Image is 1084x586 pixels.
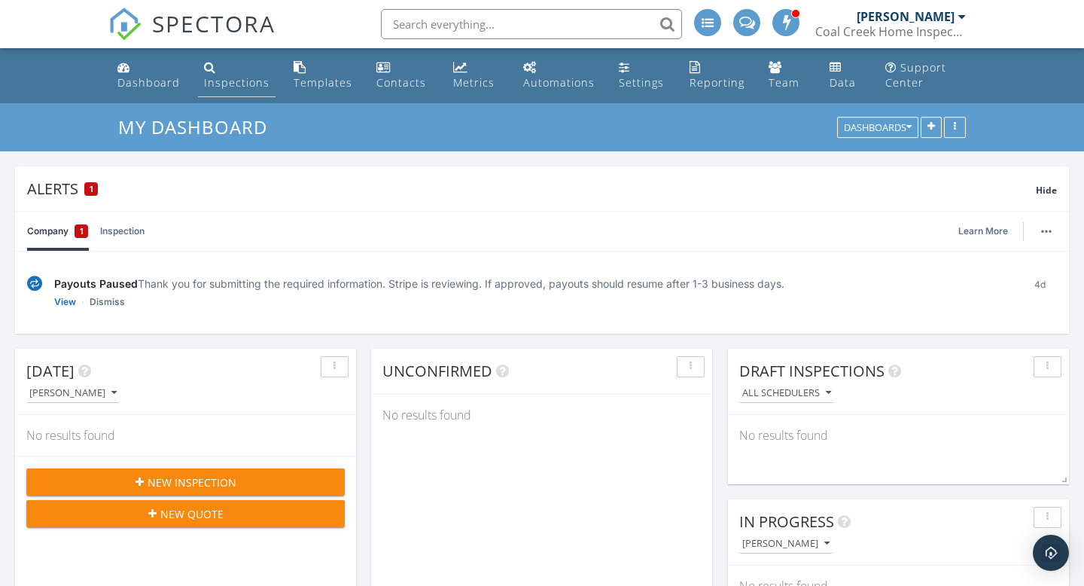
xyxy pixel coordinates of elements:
[27,276,42,291] img: under-review-2fe708636b114a7f4b8d.svg
[1033,535,1069,571] div: Open Intercom Messenger
[837,118,918,139] button: Dashboards
[830,75,856,90] div: Data
[742,388,831,398] div: All schedulers
[815,24,966,39] div: Coal Creek Home Inspections
[453,75,495,90] div: Metrics
[739,534,833,554] button: [PERSON_NAME]
[148,475,236,490] span: New Inspection
[108,20,276,52] a: SPECTORA
[26,383,120,404] button: [PERSON_NAME]
[26,500,345,527] button: New Quote
[118,114,280,139] a: My Dashboard
[370,54,435,97] a: Contacts
[1041,230,1052,233] img: ellipsis-632cfdd7c38ec3a7d453.svg
[294,75,352,90] div: Templates
[54,277,138,290] span: Payouts Paused
[1036,184,1057,197] span: Hide
[739,361,885,381] span: Draft Inspections
[517,54,601,97] a: Automations (Advanced)
[824,54,867,97] a: Data
[447,54,505,97] a: Metrics
[152,8,276,39] span: SPECTORA
[739,383,834,404] button: All schedulers
[90,295,125,310] a: Dismiss
[198,54,276,97] a: Inspections
[382,361,492,381] span: Unconfirmed
[857,9,955,24] div: [PERSON_NAME]
[80,224,84,239] span: 1
[523,75,595,90] div: Automations
[376,75,426,90] div: Contacts
[27,212,88,251] a: Company
[29,388,117,398] div: [PERSON_NAME]
[879,54,973,97] a: Support Center
[288,54,358,97] a: Templates
[381,9,682,39] input: Search everything...
[728,415,1069,456] div: No results found
[763,54,811,97] a: Team
[885,60,946,90] div: Support Center
[739,511,834,532] span: In Progress
[619,75,664,90] div: Settings
[111,54,186,97] a: Dashboard
[108,8,142,41] img: The Best Home Inspection Software - Spectora
[204,75,269,90] div: Inspections
[1023,276,1057,310] div: 4d
[100,212,145,251] a: Inspection
[690,75,744,90] div: Reporting
[160,506,224,522] span: New Quote
[54,276,1011,291] div: Thank you for submitting the required information. Stripe is reviewing. If approved, payouts shou...
[54,295,76,310] a: View
[742,539,830,549] div: [PERSON_NAME]
[844,123,912,133] div: Dashboards
[15,415,356,456] div: No results found
[769,75,799,90] div: Team
[371,395,712,435] div: No results found
[26,468,345,496] button: New Inspection
[613,54,671,97] a: Settings
[27,179,1036,199] div: Alerts
[958,224,1017,239] a: Learn More
[90,184,93,194] span: 1
[684,54,751,97] a: Reporting
[117,75,180,90] div: Dashboard
[26,361,75,381] span: [DATE]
